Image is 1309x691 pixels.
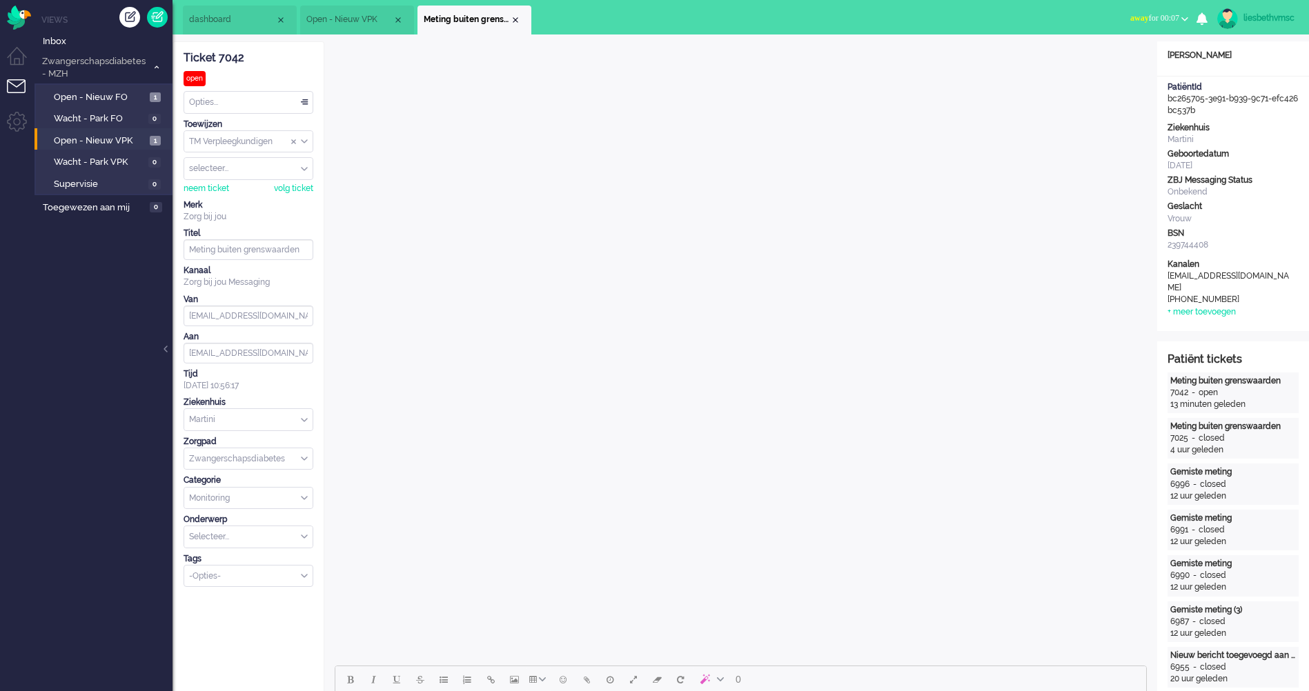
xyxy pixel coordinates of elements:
[1170,673,1296,685] div: 20 uur geleden
[184,565,313,588] div: Select Tags
[184,50,313,66] div: Ticket 7042
[184,474,313,486] div: Categorie
[362,668,385,691] button: Italic
[6,6,805,30] body: Rich Text Area. Press ALT-0 for help.
[1170,604,1296,616] div: Gemiste meting (3)
[147,7,168,28] a: Quick Ticket
[1170,661,1190,673] div: 6955
[40,154,171,169] a: Wacht - Park VPK 0
[184,130,313,153] div: Assign Group
[385,668,409,691] button: Underline
[729,668,747,691] button: 0
[1170,375,1296,387] div: Meting buiten grenswaarden
[1200,479,1226,490] div: closed
[300,6,414,34] li: View
[184,397,313,408] div: Ziekenhuis
[40,33,173,48] a: Inbox
[1200,661,1226,673] div: closed
[275,14,286,26] div: Close tab
[1217,8,1238,29] img: avatar
[1168,160,1299,172] div: [DATE]
[338,668,362,691] button: Bold
[1199,616,1226,628] div: closed
[424,14,510,26] span: Meting buiten grenswaarden
[7,112,38,143] li: Admin menu
[1168,186,1299,198] div: Onbekend
[1168,122,1299,134] div: Ziekenhuis
[1170,581,1296,593] div: 12 uur geleden
[1199,524,1225,536] div: closed
[54,178,145,191] span: Supervisie
[1168,213,1299,225] div: Vrouw
[1200,570,1226,581] div: closed
[1170,536,1296,548] div: 12 uur geleden
[40,89,171,104] a: Open - Nieuw FO 1
[1170,399,1296,410] div: 13 minuten geleden
[551,668,575,691] button: Emoticons
[1188,387,1199,399] div: -
[1190,479,1200,490] div: -
[1170,490,1296,502] div: 12 uur geleden
[1170,628,1296,639] div: 12 uur geleden
[184,183,229,194] div: neem ticket
[1190,661,1200,673] div: -
[1170,421,1296,432] div: Meting buiten grenswaarden
[1130,13,1149,23] span: away
[148,179,161,190] span: 0
[1170,387,1188,399] div: 7042
[43,201,146,214] span: Toegewezen aan mij
[1170,616,1189,628] div: 6987
[598,668,622,691] button: Delay message
[183,6,297,34] li: Dashboard
[1199,432,1225,444] div: closed
[1170,479,1190,490] div: 6996
[1168,270,1292,294] div: [EMAIL_ADDRESS][DOMAIN_NAME]
[736,674,741,685] span: 0
[1168,228,1299,239] div: BSN
[1188,524,1199,536] div: -
[432,668,455,691] button: Bullet list
[479,668,502,691] button: Insert/edit link
[1168,239,1299,251] div: 239744408
[1168,174,1299,186] div: ZBJ Messaging Status
[1168,352,1299,368] div: Patiënt tickets
[409,668,432,691] button: Strikethrough
[1243,11,1295,25] div: liesbethvmsc
[150,202,162,212] span: 0
[184,277,313,288] div: Zorg bij jou Messaging
[148,157,161,168] span: 0
[1190,570,1200,581] div: -
[1170,650,1296,661] div: Nieuw bericht toegevoegd aan gesprek
[455,668,479,691] button: Numbered list
[7,79,38,110] li: Tickets menu
[1170,444,1296,456] div: 4 uur geleden
[54,91,146,104] span: Open - Nieuw FO
[510,14,521,26] div: Close tab
[526,668,551,691] button: Table
[575,668,598,691] button: Add attachment
[43,35,173,48] span: Inbox
[40,176,171,191] a: Supervisie 0
[41,14,173,26] li: Views
[1199,387,1218,399] div: open
[1214,8,1295,29] a: liesbethvmsc
[7,47,38,78] li: Dashboard menu
[150,92,161,103] span: 1
[1168,306,1236,318] div: + meer toevoegen
[1168,134,1299,146] div: Martini
[1188,432,1199,444] div: -
[40,199,173,214] a: Toegewezen aan mij 0
[184,368,313,392] div: [DATE] 10:56:17
[306,14,393,26] span: Open - Nieuw VPK
[1168,148,1299,160] div: Geboortedatum
[1170,432,1188,444] div: 7025
[1170,466,1296,478] div: Gemiste meting
[7,6,31,30] img: flow_omnibird.svg
[184,436,313,448] div: Zorgpad
[1170,524,1188,536] div: 6991
[184,368,313,380] div: Tijd
[417,6,531,34] li: 7042
[669,668,692,691] button: Reset content
[148,114,161,124] span: 0
[184,211,313,223] div: Zorg bij jou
